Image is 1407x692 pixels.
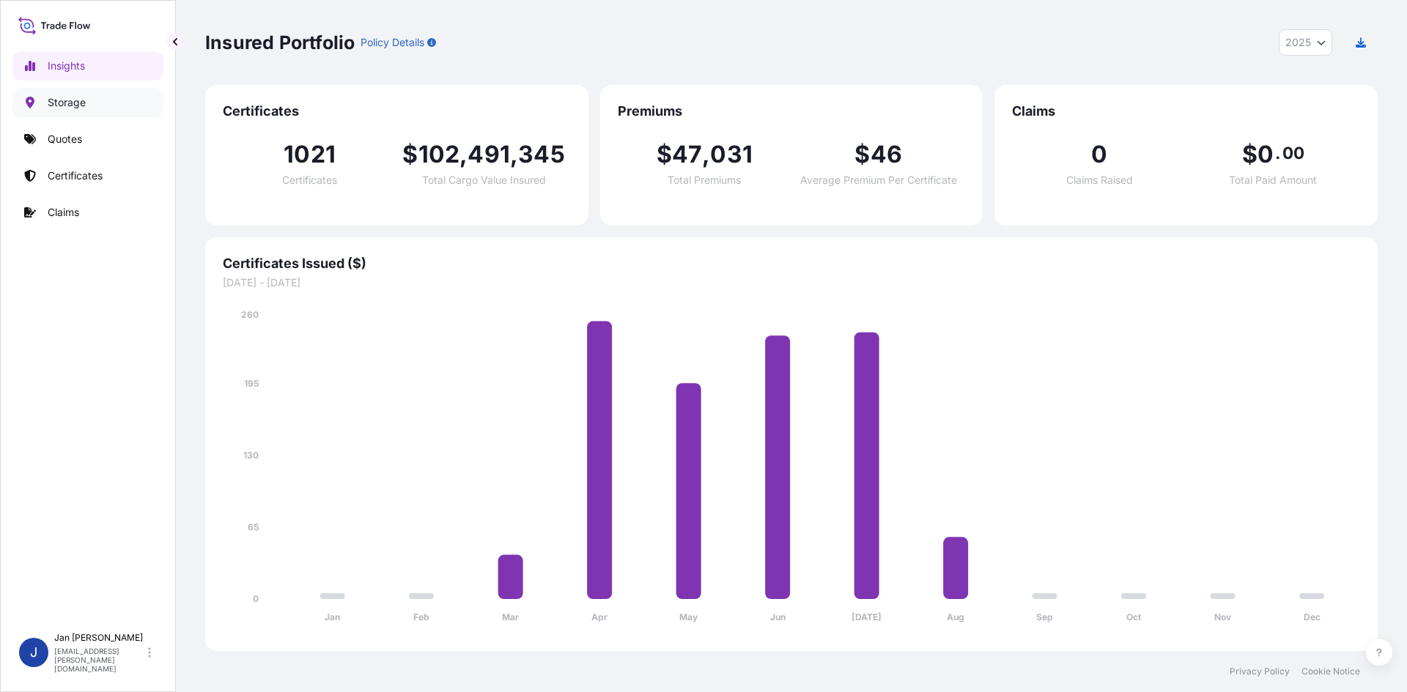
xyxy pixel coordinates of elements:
span: Total Premiums [668,175,741,185]
span: 031 [710,143,753,166]
p: Claims [48,205,79,220]
tspan: Sep [1036,611,1053,622]
span: , [459,143,468,166]
span: Premiums [618,103,966,120]
span: . [1275,147,1280,159]
a: Certificates [12,161,163,190]
span: Claims [1012,103,1360,120]
tspan: 0 [253,593,259,604]
tspan: 260 [241,309,259,320]
span: Total Cargo Value Insured [422,175,546,185]
span: 345 [518,143,565,166]
tspan: [DATE] [852,611,882,622]
tspan: May [679,611,698,622]
span: 47 [672,143,702,166]
tspan: Oct [1126,611,1142,622]
span: 491 [468,143,510,166]
p: Jan [PERSON_NAME] [54,632,145,644]
a: Cookie Notice [1301,666,1360,677]
span: 102 [418,143,460,166]
a: Insights [12,51,163,81]
span: $ [657,143,672,166]
tspan: Apr [591,611,608,622]
tspan: Aug [947,611,964,622]
span: Certificates [223,103,571,120]
p: Certificates [48,168,103,183]
tspan: Dec [1304,611,1321,622]
span: Certificates [282,175,337,185]
span: Certificates Issued ($) [223,255,1360,272]
p: Insights [48,59,85,73]
tspan: 65 [248,521,259,532]
p: Insured Portfolio [205,31,355,54]
tspan: Jan [325,611,340,622]
span: 1021 [284,143,336,166]
span: 00 [1282,147,1304,159]
p: Storage [48,95,86,110]
span: Claims Raised [1066,175,1133,185]
p: Quotes [48,132,82,146]
span: 46 [871,143,902,166]
tspan: Feb [413,611,429,622]
span: 0 [1091,143,1107,166]
tspan: Nov [1214,611,1232,622]
button: Year Selector [1279,29,1332,56]
span: Total Paid Amount [1229,175,1317,185]
span: , [702,143,710,166]
a: Storage [12,88,163,117]
a: Claims [12,198,163,227]
span: $ [402,143,418,166]
span: 0 [1258,143,1274,166]
span: Average Premium Per Certificate [800,175,957,185]
span: , [510,143,518,166]
span: $ [1242,143,1258,166]
tspan: 130 [243,450,259,461]
tspan: Mar [502,611,519,622]
span: [DATE] - [DATE] [223,275,1360,290]
span: J [30,645,37,660]
p: Policy Details [361,35,424,50]
span: 2025 [1285,35,1311,50]
span: $ [854,143,870,166]
a: Quotes [12,124,163,154]
tspan: 195 [244,378,259,389]
p: [EMAIL_ADDRESS][PERSON_NAME][DOMAIN_NAME] [54,647,145,673]
a: Privacy Policy [1230,666,1290,677]
tspan: Jun [770,611,786,622]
